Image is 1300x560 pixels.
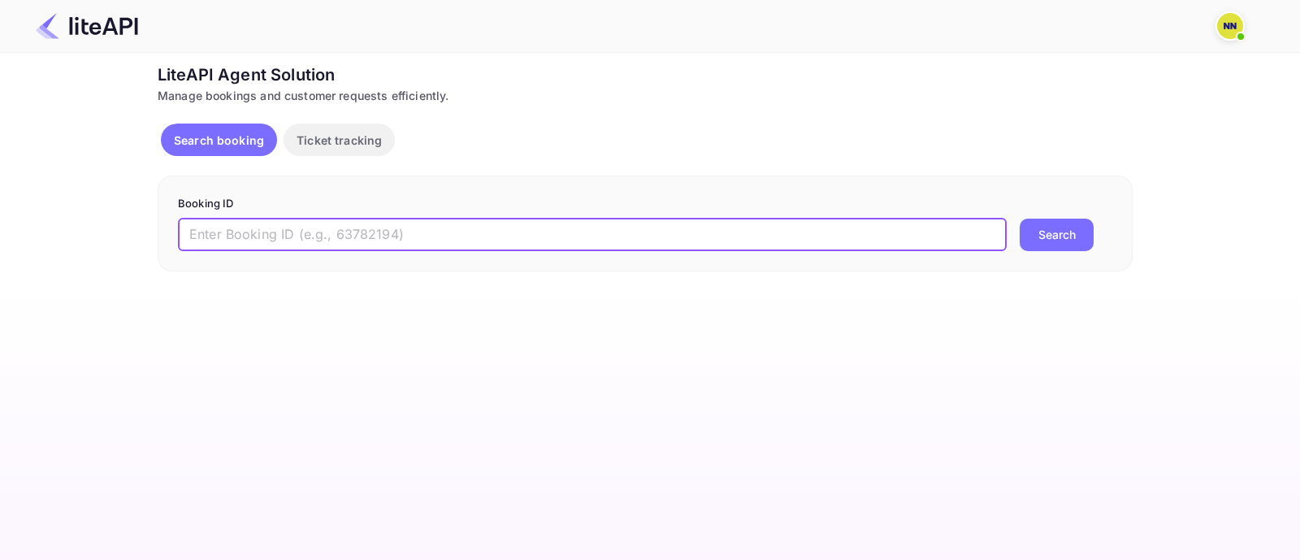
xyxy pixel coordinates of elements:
div: LiteAPI Agent Solution [158,63,1133,87]
input: Enter Booking ID (e.g., 63782194) [178,219,1007,251]
p: Ticket tracking [297,132,382,149]
img: N/A N/A [1217,13,1243,39]
img: LiteAPI Logo [36,13,138,39]
p: Search booking [174,132,264,149]
div: Manage bookings and customer requests efficiently. [158,87,1133,104]
p: Booking ID [178,196,1112,212]
button: Search [1020,219,1094,251]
